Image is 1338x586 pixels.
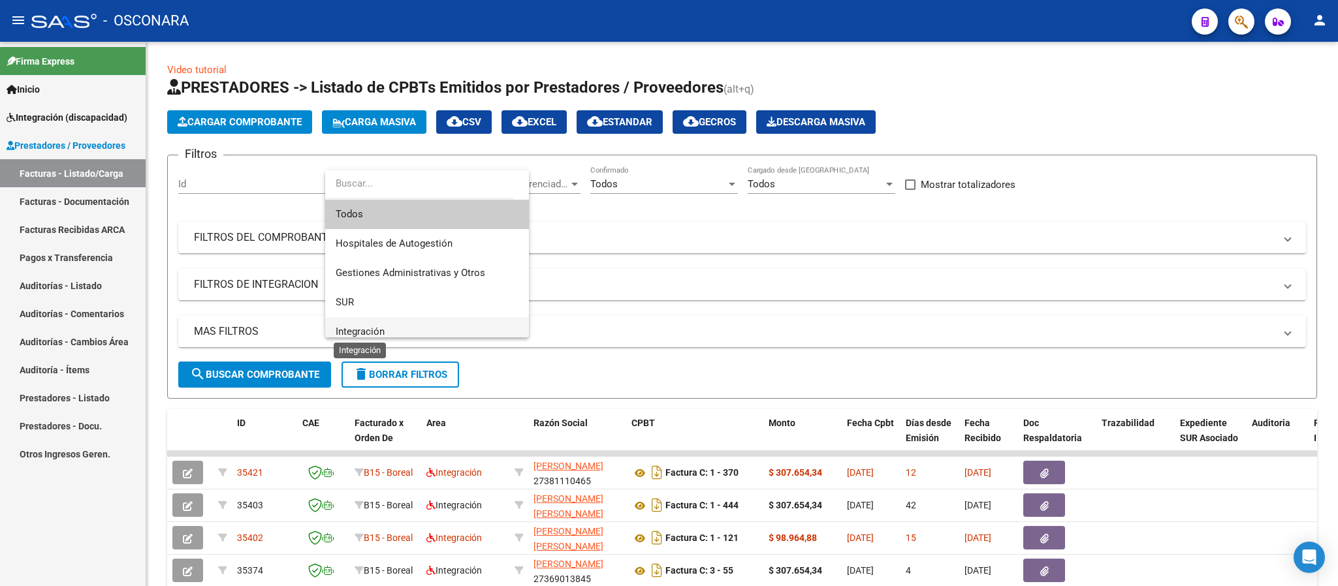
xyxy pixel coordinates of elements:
[336,326,385,337] span: Integración
[336,238,453,249] span: Hospitales de Autogestión
[336,296,354,308] span: SUR
[336,267,485,279] span: Gestiones Administrativas y Otros
[1294,542,1325,573] div: Open Intercom Messenger
[325,169,514,198] input: dropdown search
[336,200,518,229] span: Todos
